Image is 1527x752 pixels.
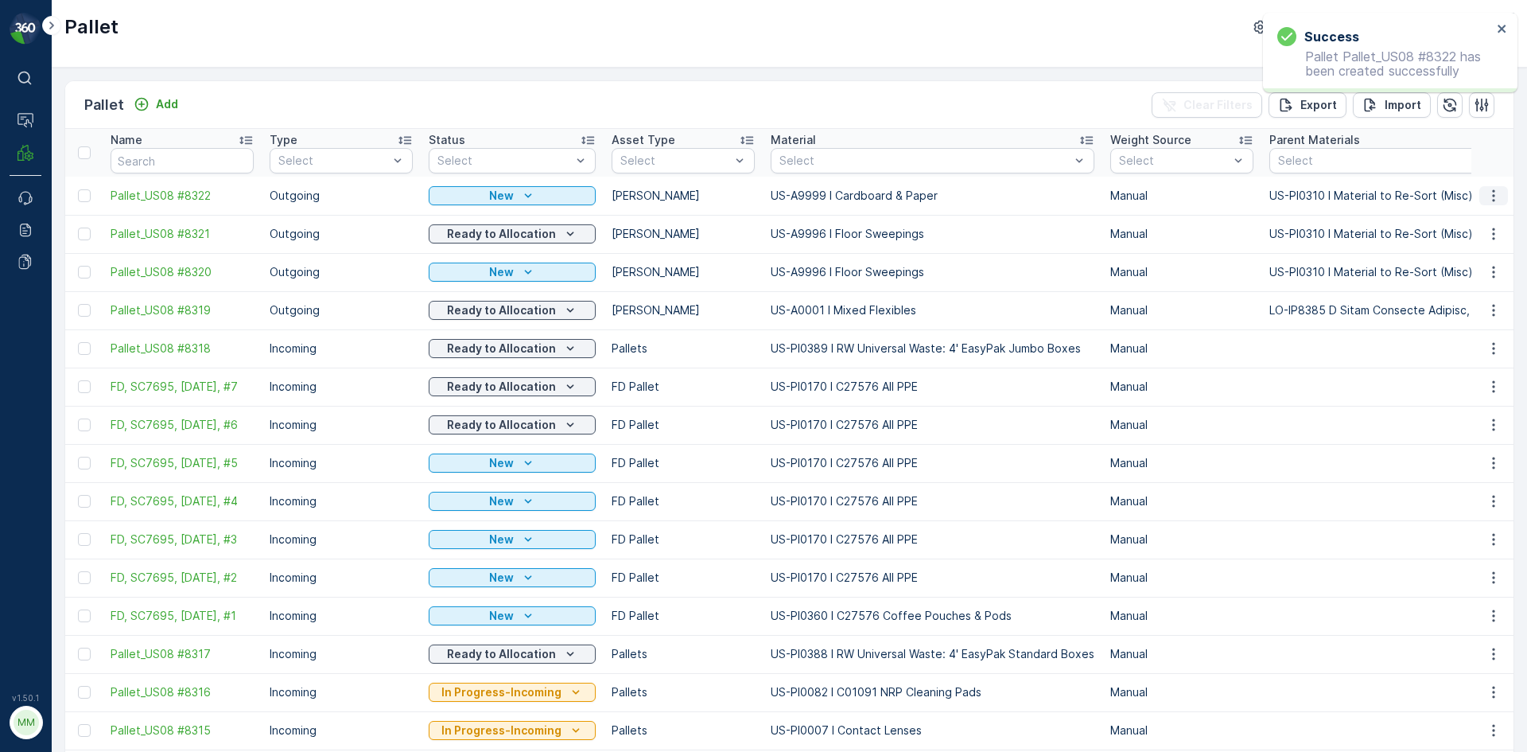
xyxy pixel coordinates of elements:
[703,446,821,465] p: Pallet_US08 #8321
[429,683,596,702] button: In Progress-Incoming
[127,95,185,114] button: Add
[1497,22,1508,37] button: close
[429,492,596,511] button: New
[489,493,514,509] p: New
[1110,132,1191,148] p: Weight Source
[64,14,119,40] p: Pallet
[771,455,1094,471] p: US-PI0170 I C27576 All PPE
[429,263,596,282] button: New
[270,188,413,204] p: Outgoing
[111,684,254,700] a: Pallet_US08 #8316
[1110,417,1253,433] p: Manual
[771,646,1094,662] p: US-PI0388 I RW Universal Waste: 4' EasyPak Standard Boxes
[14,314,84,327] span: Net Weight :
[111,302,254,318] a: Pallet_US08 #8319
[612,132,675,148] p: Asset Type
[489,188,514,204] p: New
[612,226,755,242] p: [PERSON_NAME]
[771,264,1094,280] p: US-A9996 I Floor Sweepings
[1110,532,1253,547] p: Manual
[270,379,413,395] p: Incoming
[429,568,596,587] button: New
[447,379,556,395] p: Ready to Allocation
[270,264,413,280] p: Outgoing
[270,302,413,318] p: Outgoing
[1110,493,1253,509] p: Manual
[701,14,822,33] p: Pallet_US08 #8320
[771,188,1094,204] p: US-A9999 I Cardboard & Paper
[612,264,755,280] p: [PERSON_NAME]
[111,723,254,738] span: Pallet_US08 #8315
[84,366,175,380] span: [PERSON_NAME]
[270,417,413,433] p: Incoming
[771,226,1094,242] p: US-A9996 I Floor Sweepings
[612,493,755,509] p: FD Pallet
[93,287,107,301] span: 70
[1110,188,1253,204] p: Manual
[78,571,91,584] div: Toggle Row Selected
[1183,97,1253,113] p: Clear Filters
[78,419,91,431] div: Toggle Row Selected
[78,533,91,546] div: Toggle Row Selected
[14,710,39,735] div: MM
[111,226,254,242] a: Pallet_US08 #8321
[270,608,413,624] p: Incoming
[612,188,755,204] p: [PERSON_NAME]
[1110,608,1253,624] p: Manual
[111,379,254,395] span: FD, SC7695, [DATE], #7
[771,723,1094,738] p: US-PI0007 I Contact Lenses
[14,261,52,275] span: Name :
[1269,92,1346,118] button: Export
[612,341,755,357] p: Pallets
[270,570,413,586] p: Incoming
[52,261,157,275] span: Pallet_US08 #8320
[429,339,596,358] button: Ready to Allocation
[78,380,91,393] div: Toggle Row Selected
[429,224,596,244] button: Ready to Allocation
[1385,97,1421,113] p: Import
[111,493,254,509] a: FD, SC7695, 9/11/2025, #4
[429,530,596,549] button: New
[429,606,596,625] button: New
[429,645,596,664] button: Ready to Allocation
[156,96,178,112] p: Add
[78,228,91,240] div: Toggle Row Selected
[52,693,154,707] span: Pallet_US08 #8321
[429,132,465,148] p: Status
[111,455,254,471] a: FD, SC7695, 9/11/2025, #5
[1152,92,1262,118] button: Clear Filters
[270,493,413,509] p: Incoming
[489,570,514,586] p: New
[10,13,41,45] img: logo
[429,721,596,740] button: In Progress-Incoming
[1110,570,1253,586] p: Manual
[111,341,254,357] span: Pallet_US08 #8318
[612,608,755,624] p: FD Pallet
[111,532,254,547] a: FD, SC7695, 9/11/2025, #3
[1300,97,1337,113] p: Export
[620,153,730,169] p: Select
[1353,92,1431,118] button: Import
[447,417,556,433] p: Ready to Allocation
[111,570,254,586] span: FD, SC7695, [DATE], #2
[278,153,388,169] p: Select
[489,608,514,624] p: New
[270,532,413,547] p: Incoming
[93,719,107,733] span: 70
[771,302,1094,318] p: US-A0001 I Mixed Flexibles
[771,493,1094,509] p: US-PI0170 I C27576 All PPE
[111,264,254,280] a: Pallet_US08 #8320
[78,610,91,622] div: Toggle Row Selected
[89,340,103,353] span: 70
[111,379,254,395] a: FD, SC7695, 9/11/2025, #7
[270,455,413,471] p: Incoming
[441,684,561,700] p: In Progress-Incoming
[1269,132,1360,148] p: Parent Materials
[111,646,254,662] a: Pallet_US08 #8317
[1110,646,1253,662] p: Manual
[437,153,571,169] p: Select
